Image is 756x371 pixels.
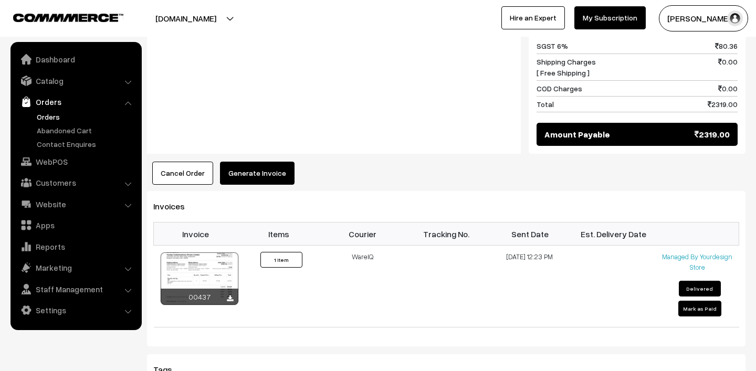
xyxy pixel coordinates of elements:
[679,281,721,296] button: Delivered
[501,6,565,29] a: Hire an Expert
[708,99,738,110] span: 2319.00
[572,222,655,246] th: Est. Delivery Date
[13,92,138,111] a: Orders
[34,111,138,122] a: Orders
[13,50,138,69] a: Dashboard
[537,99,554,110] span: Total
[537,40,568,51] span: SGST 6%
[154,222,237,246] th: Invoice
[321,246,404,327] td: WareIQ
[544,128,610,141] span: Amount Payable
[574,6,646,29] a: My Subscription
[678,301,721,316] button: Mark as Paid
[488,222,572,246] th: Sent Date
[260,252,302,268] button: 1 Item
[13,237,138,256] a: Reports
[537,83,582,94] span: COD Charges
[34,125,138,136] a: Abandoned Cart
[119,5,253,31] button: [DOMAIN_NAME]
[34,139,138,150] a: Contact Enquires
[237,222,321,246] th: Items
[153,201,197,211] span: Invoices
[13,301,138,320] a: Settings
[404,222,488,246] th: Tracking No.
[13,152,138,171] a: WebPOS
[715,40,738,51] span: 80.36
[161,289,238,305] div: 00437
[13,14,123,22] img: COMMMERCE
[659,5,748,31] button: [PERSON_NAME]
[13,10,105,23] a: COMMMERCE
[13,195,138,214] a: Website
[13,173,138,192] a: Customers
[13,280,138,299] a: Staff Management
[661,252,732,272] p: Managed By Yourdesign Store
[537,56,596,78] span: Shipping Charges [ Free Shipping ]
[13,71,138,90] a: Catalog
[13,258,138,277] a: Marketing
[488,246,572,327] td: [DATE] 12:23 PM
[220,162,295,185] button: Generate Invoice
[13,216,138,235] a: Apps
[727,10,743,26] img: user
[321,222,404,246] th: Courier
[152,162,213,185] button: Cancel Order
[718,83,738,94] span: 0.00
[695,128,730,141] span: 2319.00
[718,56,738,78] span: 0.00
